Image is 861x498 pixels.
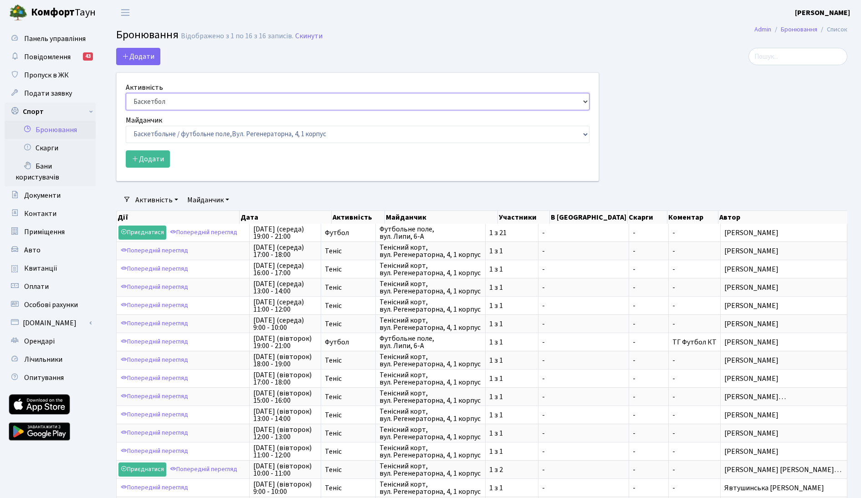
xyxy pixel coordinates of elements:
[5,139,96,157] a: Скарги
[667,211,719,224] th: Коментар
[724,448,843,455] span: [PERSON_NAME]
[118,280,190,294] a: Попередній перегляд
[168,226,240,240] a: Попередній перегляд
[379,262,482,277] span: Тенісний корт, вул. Регенераторна, 4, 1 корпус
[542,411,625,419] span: -
[724,284,843,291] span: [PERSON_NAME]
[5,314,96,332] a: [DOMAIN_NAME]
[633,357,665,364] span: -
[325,393,372,400] span: Теніс
[253,353,317,368] span: [DATE] (вівторок) 18:00 - 19:00
[379,353,482,368] span: Тенісний корт, вул. Регенераторна, 4, 1 корпус
[489,430,534,437] span: 1 з 1
[489,393,534,400] span: 1 з 1
[672,319,675,329] span: -
[489,448,534,455] span: 1 з 1
[379,226,482,240] span: Футбольне поле, вул. Липи, 6-А
[24,209,56,219] span: Контакти
[379,317,482,331] span: Тенісний корт, вул. Регенераторна, 4, 1 корпус
[542,448,625,455] span: -
[379,426,482,441] span: Тенісний корт, вул. Регенераторна, 4, 1 корпус
[118,408,190,422] a: Попередній перегляд
[168,462,240,477] a: Попередній перегляд
[253,317,317,331] span: [DATE] (середа) 9:00 - 10:00
[724,302,843,309] span: [PERSON_NAME]
[253,371,317,386] span: [DATE] (вівторок) 17:00 - 18:00
[724,247,843,255] span: [PERSON_NAME]
[633,466,665,473] span: -
[633,302,665,309] span: -
[633,411,665,419] span: -
[9,4,27,22] img: logo.png
[253,462,317,477] span: [DATE] (вівторок) 10:00 - 11:00
[672,301,675,311] span: -
[126,82,163,93] label: Активність
[325,339,372,346] span: Футбол
[295,32,323,41] a: Скинути
[118,353,190,367] a: Попередній перегляд
[542,302,625,309] span: -
[24,88,72,98] span: Подати заявку
[724,393,843,400] span: [PERSON_NAME]…
[5,84,96,103] a: Подати заявку
[379,280,482,295] span: Тенісний корт, вул. Регенераторна, 4, 1 корпус
[118,317,190,331] a: Попередній перегляд
[489,484,534,492] span: 1 з 1
[795,8,850,18] b: [PERSON_NAME]
[718,211,854,224] th: Автор
[181,32,293,41] div: Відображено з 1 по 16 з 16 записів.
[5,241,96,259] a: Авто
[325,448,372,455] span: Теніс
[672,410,675,420] span: -
[114,5,137,20] button: Переключити навігацію
[672,264,675,274] span: -
[332,211,385,224] th: Активність
[5,369,96,387] a: Опитування
[126,150,170,168] button: Додати
[489,357,534,364] span: 1 з 1
[498,211,550,224] th: Участники
[24,282,49,292] span: Оплати
[31,5,75,20] b: Комфорт
[325,284,372,291] span: Теніс
[5,332,96,350] a: Орендарі
[253,280,317,295] span: [DATE] (середа) 13:00 - 14:00
[724,339,843,346] span: [PERSON_NAME]
[542,430,625,437] span: -
[5,48,96,66] a: Повідомлення43
[24,336,55,346] span: Орендарі
[126,115,162,126] label: Майданчик
[672,447,675,457] span: -
[724,266,843,273] span: [PERSON_NAME]
[542,393,625,400] span: -
[116,27,179,43] span: Бронювання
[633,229,665,236] span: -
[379,462,482,477] span: Тенісний корт, вул. Регенераторна, 4, 1 корпус
[379,481,482,495] span: Тенісний корт, вул. Регенераторна, 4, 1 корпус
[5,66,96,84] a: Пропуск в ЖК
[325,229,372,236] span: Футбол
[542,375,625,382] span: -
[724,357,843,364] span: [PERSON_NAME]
[24,70,69,80] span: Пропуск в ЖК
[5,223,96,241] a: Приміщення
[5,121,96,139] a: Бронювання
[633,375,665,382] span: -
[489,375,534,382] span: 1 з 1
[24,300,78,310] span: Особові рахунки
[542,357,625,364] span: -
[325,411,372,419] span: Теніс
[24,354,62,365] span: Лічильники
[633,320,665,328] span: -
[489,247,534,255] span: 1 з 1
[633,339,665,346] span: -
[724,484,843,492] span: Явтушинська [PERSON_NAME]
[672,337,717,347] span: ТГ Футбол КТ
[795,7,850,18] a: [PERSON_NAME]
[672,392,675,402] span: -
[24,34,86,44] span: Панель управління
[724,375,843,382] span: [PERSON_NAME]
[672,282,675,293] span: -
[5,157,96,186] a: Бани користувачів
[542,466,625,473] span: -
